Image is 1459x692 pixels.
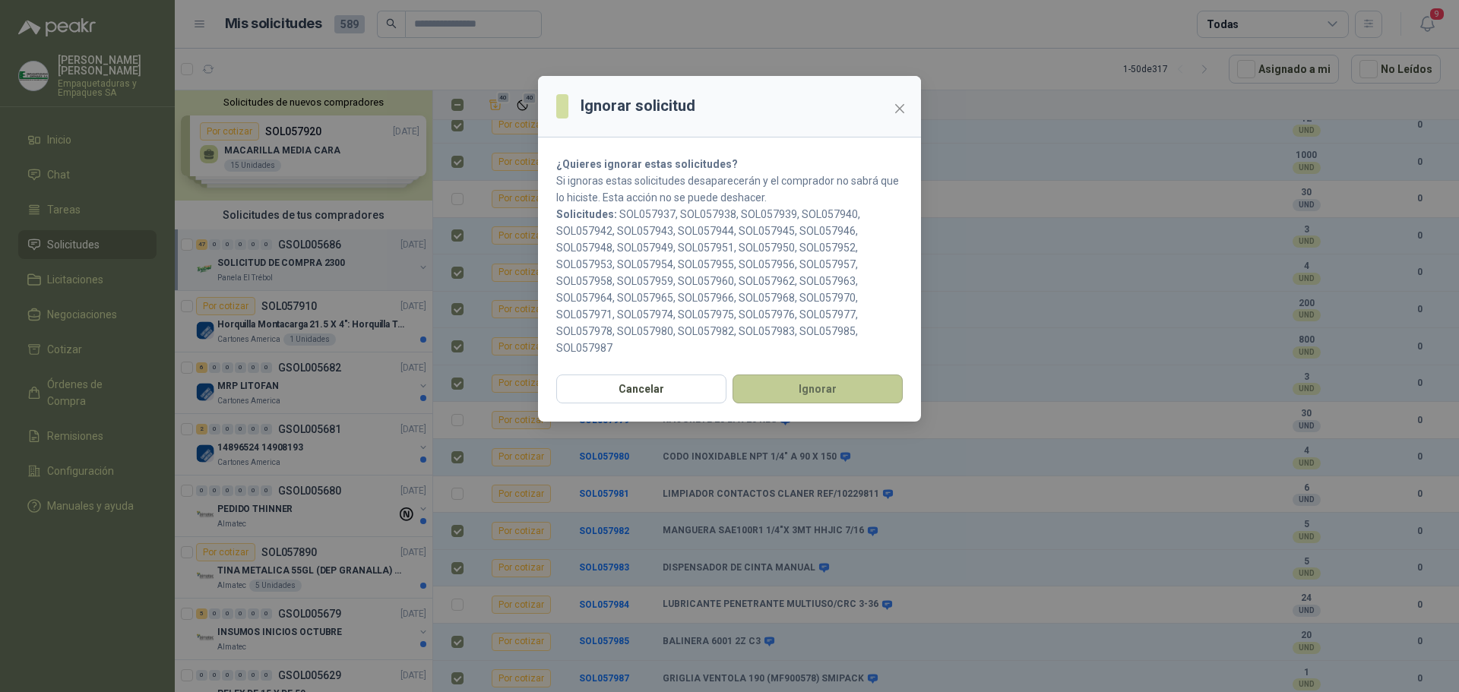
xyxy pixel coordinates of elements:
[556,374,726,403] button: Cancelar
[556,208,617,220] b: Solicitudes:
[581,94,695,118] h3: Ignorar solicitud
[888,96,912,121] button: Close
[733,374,903,403] button: Ignorar
[556,172,903,206] p: Si ignoras estas solicitudes desaparecerán y el comprador no sabrá que lo hiciste. Esta acción no...
[894,103,906,115] span: close
[556,158,738,170] strong: ¿Quieres ignorar estas solicitudes?
[556,206,903,356] p: SOL057937, SOL057938, SOL057939, SOL057940, SOL057942, SOL057943, SOL057944, SOL057945, SOL057946...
